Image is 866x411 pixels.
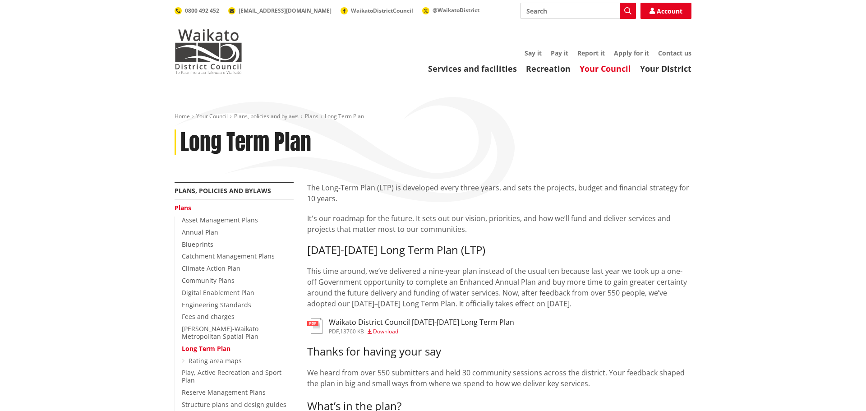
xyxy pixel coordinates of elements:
a: Pay it [551,49,568,57]
a: Fees and charges [182,312,235,321]
a: Plans, policies and bylaws [234,112,299,120]
a: Your Council [580,63,631,74]
a: Structure plans and design guides [182,400,286,409]
a: Reserve Management Plans [182,388,266,397]
a: Catchment Management Plans [182,252,275,260]
a: Home [175,112,190,120]
span: 0800 492 452 [185,7,219,14]
span: 13760 KB [340,328,364,335]
a: Long Term Plan [182,344,230,353]
span: Long Term Plan [325,112,364,120]
a: Asset Management Plans [182,216,258,224]
a: Apply for it [614,49,649,57]
a: Report it [577,49,605,57]
a: Your Council [196,112,228,120]
a: Recreation [526,63,571,74]
span: We heard from over 550 submitters and held 30 community sessions across the district. Your feedba... [307,368,685,388]
nav: breadcrumb [175,113,691,120]
span: [EMAIL_ADDRESS][DOMAIN_NAME] [239,7,332,14]
a: Account [640,3,691,19]
a: 0800 492 452 [175,7,219,14]
a: Digital Enablement Plan [182,288,254,297]
h3: [DATE]-[DATE] Long Term Plan (LTP) [307,244,691,257]
p: This time around, we’ve delivered a nine-year plan instead of the usual ten because last year we ... [307,266,691,309]
h1: Long Term Plan [180,129,311,156]
a: Play, Active Recreation and Sport Plan [182,368,281,384]
a: @WaikatoDistrict [422,6,479,14]
a: Blueprints [182,240,213,249]
a: Services and facilities [428,63,517,74]
a: Contact us [658,49,691,57]
a: Community Plans [182,276,235,285]
a: Say it [525,49,542,57]
a: Climate Action Plan [182,264,240,272]
a: [EMAIL_ADDRESS][DOMAIN_NAME] [228,7,332,14]
span: @WaikatoDistrict [433,6,479,14]
img: Waikato District Council - Te Kaunihera aa Takiwaa o Waikato [175,29,242,74]
span: pdf [329,328,339,335]
a: Plans [305,112,318,120]
h3: Thanks for having your say [307,345,691,358]
div: , [329,329,514,334]
span: WaikatoDistrictCouncil [351,7,413,14]
a: Your District [640,63,691,74]
a: Plans [175,203,191,212]
a: Engineering Standards [182,300,251,309]
a: WaikatoDistrictCouncil [341,7,413,14]
p: It's our roadmap for the future. It sets out our vision, priorities, and how we’ll fund and deliv... [307,213,691,235]
a: Rating area maps [189,356,242,365]
input: Search input [521,3,636,19]
a: Waikato District Council [DATE]-[DATE] Long Term Plan pdf,13760 KB Download [307,318,514,334]
a: Annual Plan [182,228,218,236]
span: Download [373,328,398,335]
p: The Long-Term Plan (LTP) is developed every three years, and sets the projects, budget and financ... [307,182,691,204]
a: Plans, policies and bylaws [175,186,271,195]
h3: Waikato District Council [DATE]-[DATE] Long Term Plan [329,318,514,327]
img: document-pdf.svg [307,318,322,334]
a: [PERSON_NAME]-Waikato Metropolitan Spatial Plan [182,324,258,341]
